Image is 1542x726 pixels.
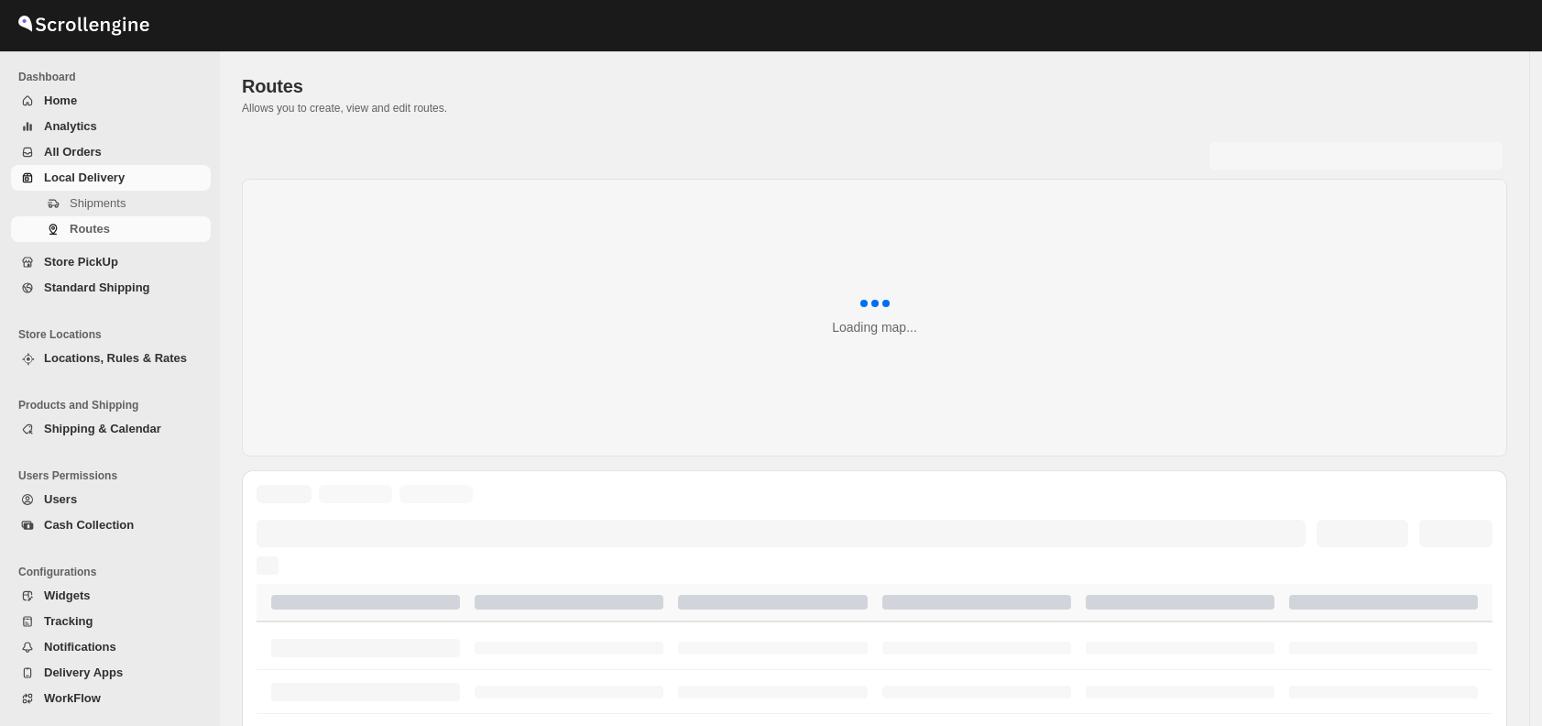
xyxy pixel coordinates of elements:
[11,634,211,660] button: Notifications
[242,101,1507,115] p: Allows you to create, view and edit routes.
[832,318,917,336] div: Loading map...
[11,416,211,442] button: Shipping & Calendar
[44,170,125,184] span: Local Delivery
[44,93,77,107] span: Home
[44,691,101,705] span: WorkFlow
[44,588,90,602] span: Widgets
[18,327,211,342] span: Store Locations
[44,665,123,679] span: Delivery Apps
[44,255,118,269] span: Store PickUp
[11,660,211,686] button: Delivery Apps
[18,468,211,483] span: Users Permissions
[44,492,77,506] span: Users
[11,583,211,609] button: Widgets
[44,518,134,532] span: Cash Collection
[18,70,211,84] span: Dashboard
[44,119,97,133] span: Analytics
[44,614,93,628] span: Tracking
[11,88,211,114] button: Home
[11,191,211,216] button: Shipments
[44,422,161,435] span: Shipping & Calendar
[44,640,116,654] span: Notifications
[11,686,211,711] button: WorkFlow
[11,139,211,165] button: All Orders
[11,346,211,371] button: Locations, Rules & Rates
[11,114,211,139] button: Analytics
[18,398,211,412] span: Products and Shipping
[44,145,102,159] span: All Orders
[242,76,303,96] span: Routes
[11,216,211,242] button: Routes
[70,222,110,236] span: Routes
[11,512,211,538] button: Cash Collection
[18,565,211,579] span: Configurations
[44,351,187,365] span: Locations, Rules & Rates
[44,280,150,294] span: Standard Shipping
[11,487,211,512] button: Users
[70,196,126,210] span: Shipments
[11,609,211,634] button: Tracking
